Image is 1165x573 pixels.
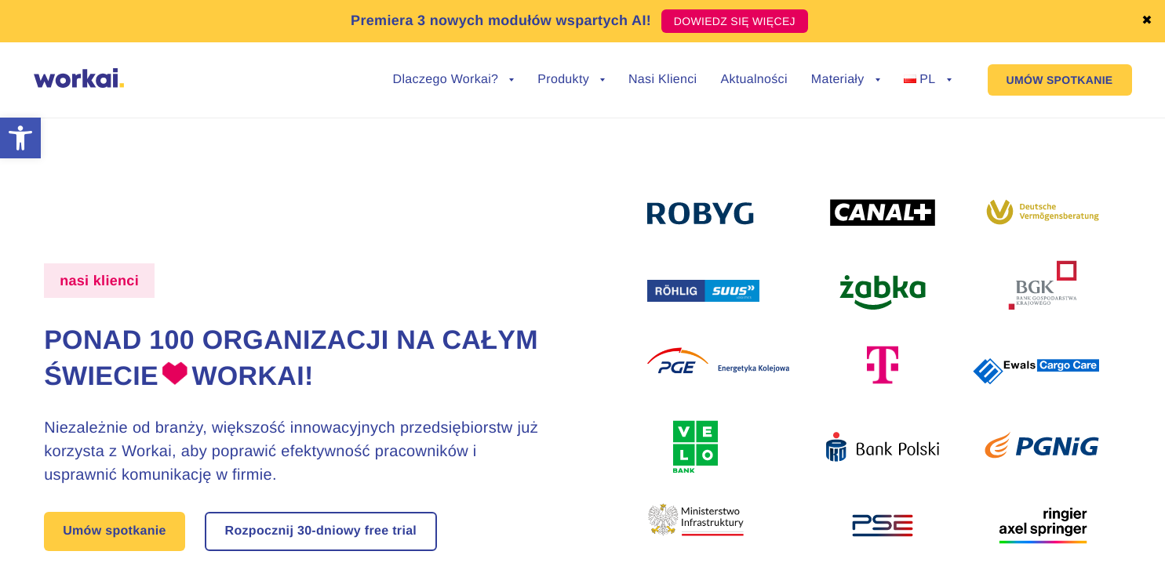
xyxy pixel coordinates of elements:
a: Produkty [537,74,605,86]
a: Umów spotkanie [44,512,185,551]
span: PL [919,73,935,86]
a: ✖ [1141,15,1152,27]
a: UMÓW SPOTKANIE [988,64,1132,96]
h3: Niezależnie od branży, większość innowacyjnych przedsiębiorstw już korzysta z Workai, aby poprawi... [44,416,539,487]
a: Materiały [811,74,880,86]
a: Aktualności [720,74,787,86]
a: Dlaczego Workai? [393,74,515,86]
a: DOWIEDZ SIĘ WIĘCEJ [661,9,808,33]
img: heart.png [162,361,188,385]
p: Premiera 3 nowych modułów wspartych AI! [351,10,651,31]
a: Nasi Klienci [628,74,697,86]
a: Rozpocznij 30-dniowy free trial [206,513,436,549]
label: nasi klienci [44,263,155,298]
h1: Ponad 100 organizacji na całym świecie Workai! [44,323,539,395]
